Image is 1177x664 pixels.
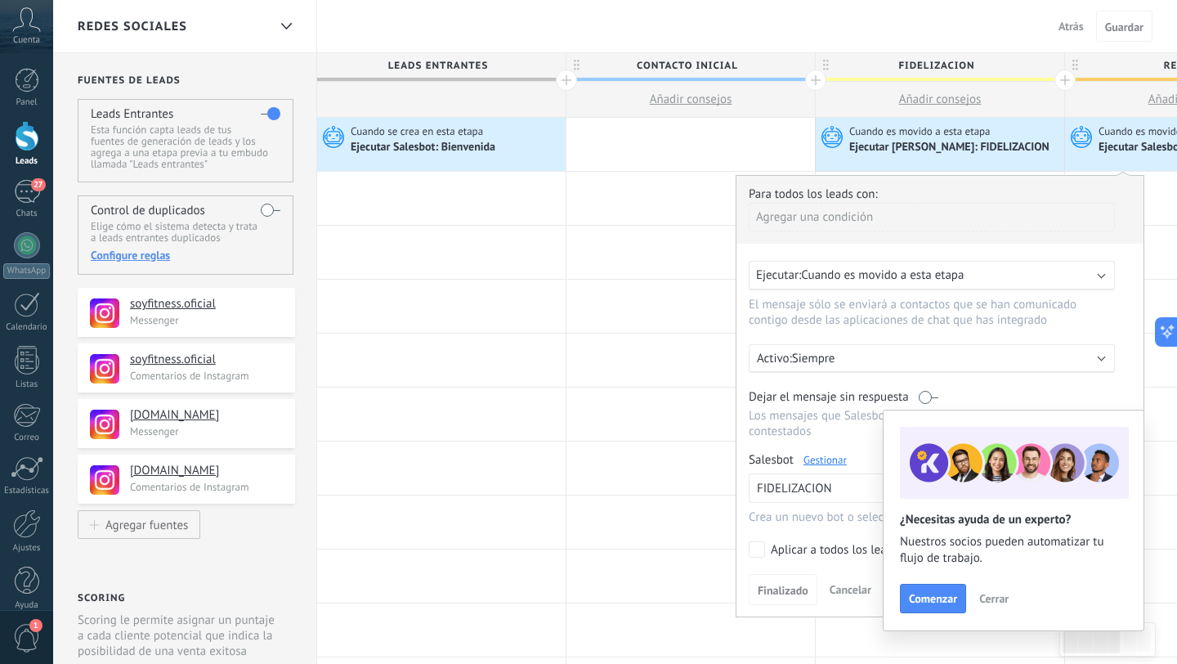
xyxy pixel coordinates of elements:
[3,379,51,390] div: Listas
[900,534,1127,567] span: Nuestros socios pueden automatizar tu flujo de trabajo.
[13,35,40,46] span: Cuenta
[31,178,45,191] span: 27
[749,389,909,405] span: Dejar el mensaje sin respuesta
[130,407,283,424] h4: [DOMAIN_NAME]
[3,433,51,443] div: Correo
[78,592,125,604] h2: Scoring
[816,82,1064,117] button: Añadir consejos
[899,92,982,107] span: Añadir consejos
[1096,11,1152,42] button: Guardar
[1105,21,1143,33] span: Guardar
[566,53,807,79] span: Contacto inicial
[749,473,953,503] button: FIDELIZACION
[91,221,280,244] p: Elige cómo el sistema detecta y trata a leads entrantes duplicados
[130,424,285,438] p: Messenger
[749,186,1131,202] div: Para todos los leads con:
[749,203,1115,231] div: Agregar una condición
[3,322,51,333] div: Calendario
[566,53,815,78] div: Contacto inicial
[130,313,285,327] p: Messenger
[900,512,1127,527] h2: ¿Necesitas ayuda de un experto?
[756,267,801,283] span: Ejecutar:
[771,542,972,559] div: Aplicar a todos los leads en esta etapa
[130,369,285,383] p: Comentarios de Instagram
[650,92,732,107] span: Añadir consejos
[351,124,486,139] span: Cuando se crea en esta etapa
[749,452,1115,468] div: Salesbot
[130,352,283,368] h4: soyfitness.oficial
[900,584,966,613] button: Comenzar
[3,543,51,554] div: Ajustes
[91,124,280,170] p: Esta función capta leads de tus fuentes de generación de leads y los agrega a una etapa previa a ...
[823,577,878,602] button: Cancelar
[105,518,188,532] div: Agregar fuentes
[757,351,792,366] span: Activo:
[1058,19,1084,34] span: Atrás
[3,263,50,279] div: WhatsApp
[3,600,51,611] div: Ayuda
[91,248,280,262] div: Configure reglas
[78,612,281,659] p: Scoring le permite asignar un puntaje a cada cliente potencial que indica la posibilidad de una v...
[830,582,871,597] span: Cancelar
[979,593,1009,604] span: Cerrar
[758,585,808,596] span: Finalizado
[972,586,1016,611] button: Cerrar
[1052,14,1090,38] button: Atrás
[272,11,300,43] div: Redes sociales
[792,351,1078,366] p: Siempre
[749,509,1115,525] div: Crea un nuevo bot o selecciona uno existente
[130,296,283,312] h4: soyfitness.oficial
[816,53,1056,79] span: FIDELIZACION
[317,53,557,79] span: Leads Entrantes
[757,481,832,496] span: FIDELIZACION
[91,203,205,218] h4: Control de duplicados
[3,209,51,219] div: Chats
[3,97,51,108] div: Panel
[909,593,957,604] span: Comenzar
[317,53,566,78] div: Leads Entrantes
[849,141,1052,155] div: Ejecutar [PERSON_NAME]: FIDELIZACION
[3,156,51,167] div: Leads
[91,106,173,122] h4: Leads Entrantes
[78,74,295,87] h2: Fuentes de leads
[78,19,187,34] span: Redes sociales
[29,619,43,632] span: 1
[566,82,815,117] button: Añadir consejos
[78,510,200,539] button: Agregar fuentes
[749,297,1099,328] p: El mensaje sólo se enviará a contactos que se han comunicado contigo desde las aplicaciones de ch...
[749,408,1115,439] p: Los mensajes que Salesbot responda aparecerán como no contestados
[130,480,285,494] p: Comentarios de Instagram
[801,267,964,283] span: Cuando es movido a esta etapa
[351,141,498,155] div: Ejecutar Salesbot: Bienvenida
[816,53,1064,78] div: FIDELIZACION
[3,486,51,496] div: Estadísticas
[803,453,847,467] a: Gestionar
[749,574,817,605] button: Finalizado
[130,463,283,479] h4: [DOMAIN_NAME]
[849,124,993,139] span: Cuando es movido a esta etapa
